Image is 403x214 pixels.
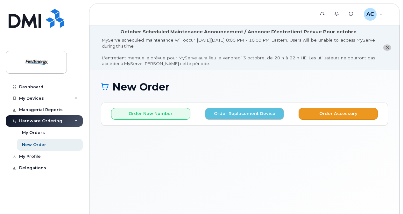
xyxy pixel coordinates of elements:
[102,37,375,67] div: MyServe scheduled maintenance will occur [DATE][DATE] 8:00 PM - 10:00 PM Eastern. Users will be u...
[120,29,357,35] div: October Scheduled Maintenance Announcement / Annonce D'entretient Prévue Pour octobre
[299,108,378,120] button: Order Accessory
[111,108,190,120] button: Order New Number
[205,108,284,120] button: Order Replacement Device
[383,44,391,51] button: close notification
[375,186,398,209] iframe: Messenger Launcher
[101,81,388,92] h1: New Order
